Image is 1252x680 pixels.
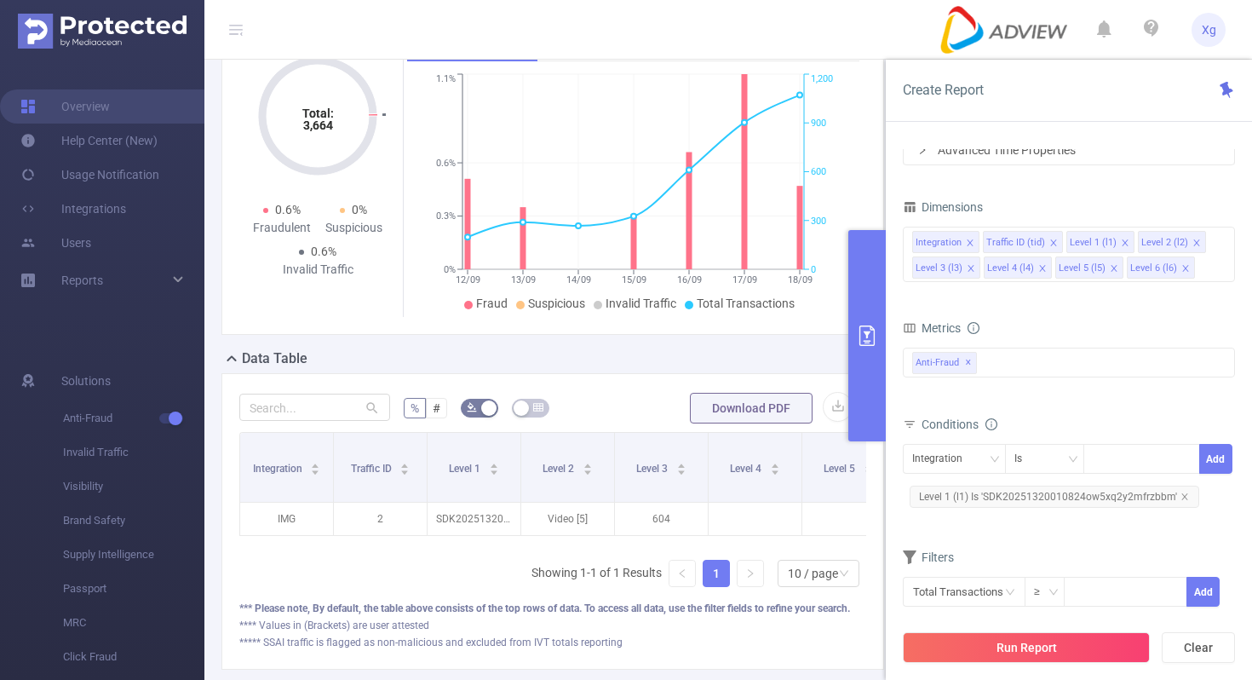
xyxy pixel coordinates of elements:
[583,461,592,466] i: icon: caret-up
[811,74,833,85] tspan: 1,200
[730,463,764,475] span: Level 4
[916,232,962,254] div: Integration
[697,297,795,310] span: Total Transactions
[811,216,826,227] tspan: 300
[788,274,813,285] tspan: 18/09
[18,14,187,49] img: Protected Media
[63,606,204,640] span: MRC
[1186,577,1220,607] button: Add
[400,468,410,473] i: icon: caret-down
[770,461,780,471] div: Sort
[745,568,755,579] i: icon: right
[788,561,838,586] div: 10 / page
[63,538,204,572] span: Supply Intelligence
[467,402,477,412] i: icon: bg-colors
[311,245,336,258] span: 0.6%
[1110,264,1118,274] i: icon: close
[1138,231,1206,253] li: Level 2 (l2)
[303,118,333,132] tspan: 3,664
[912,231,979,253] li: Integration
[770,461,779,466] i: icon: caret-up
[1141,232,1188,254] div: Level 2 (l2)
[449,463,483,475] span: Level 1
[864,461,873,466] i: icon: caret-up
[20,89,110,124] a: Overview
[1130,257,1177,279] div: Level 6 (l6)
[246,219,318,237] div: Fraudulent
[311,468,320,473] i: icon: caret-down
[61,364,111,398] span: Solutions
[676,468,686,473] i: icon: caret-down
[1199,444,1232,474] button: Add
[966,239,974,249] i: icon: close
[904,135,1234,164] div: icon: rightAdvanced Time Properties
[533,402,543,412] i: icon: table
[311,461,320,466] i: icon: caret-up
[1066,231,1134,253] li: Level 1 (l1)
[615,503,708,535] p: 604
[456,274,480,285] tspan: 12/09
[253,463,305,475] span: Integration
[864,468,873,473] i: icon: caret-down
[302,107,334,120] tspan: Total:
[240,503,333,535] p: IMG
[811,264,816,275] tspan: 0
[1127,256,1195,279] li: Level 6 (l6)
[1055,256,1123,279] li: Level 5 (l5)
[521,503,614,535] p: Video [5]
[63,504,204,538] span: Brand Safety
[63,572,204,606] span: Passport
[677,274,702,285] tspan: 16/09
[411,401,419,415] span: %
[275,203,301,216] span: 0.6%
[903,550,954,564] span: Filters
[334,503,427,535] p: 2
[986,232,1045,254] div: Traffic ID (tid)
[903,82,984,98] span: Create Report
[239,618,866,633] div: **** Values in (Brackets) are user attested
[903,200,983,214] span: Dimensions
[428,503,520,535] p: SDK20251320010824ow5xq2y2mfrzbbm
[676,461,686,471] div: Sort
[1192,239,1201,249] i: icon: close
[436,211,456,222] tspan: 0.3%
[622,274,646,285] tspan: 15/09
[489,461,499,471] div: Sort
[1181,264,1190,274] i: icon: close
[239,635,866,650] div: ***** SSAI traffic is flagged as non-malicious and excluded from IVT totals reporting
[543,463,577,475] span: Level 2
[63,435,204,470] span: Invalid Traffic
[912,352,977,374] span: Anti-Fraud
[239,394,390,421] input: Search...
[351,463,394,475] span: Traffic ID
[1070,232,1117,254] div: Level 1 (l1)
[910,486,1199,508] span: Level 1 (l1) Is 'SDK20251320010824ow5xq2y2mfrzbbm'
[242,349,307,369] h2: Data Table
[583,468,592,473] i: icon: caret-down
[1034,578,1052,606] div: ≥
[566,274,591,285] tspan: 14/09
[965,353,972,373] span: ✕
[677,568,687,579] i: icon: left
[824,463,858,475] span: Level 5
[703,560,730,587] li: 1
[984,256,1052,279] li: Level 4 (l4)
[352,203,367,216] span: 0%
[1068,454,1078,466] i: icon: down
[990,454,1000,466] i: icon: down
[239,601,866,616] div: *** Please note, By default, the table above consists of the top rows of data. To access all data...
[916,257,962,279] div: Level 3 (l3)
[606,297,676,310] span: Invalid Traffic
[676,461,686,466] i: icon: caret-up
[20,158,159,192] a: Usage Notification
[636,463,670,475] span: Level 3
[903,632,1150,663] button: Run Report
[669,560,696,587] li: Previous Page
[811,118,826,129] tspan: 900
[704,561,729,586] a: 1
[1202,13,1216,47] span: Xg
[1014,445,1034,473] div: Is
[967,264,975,274] i: icon: close
[1162,632,1235,663] button: Clear
[912,256,980,279] li: Level 3 (l3)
